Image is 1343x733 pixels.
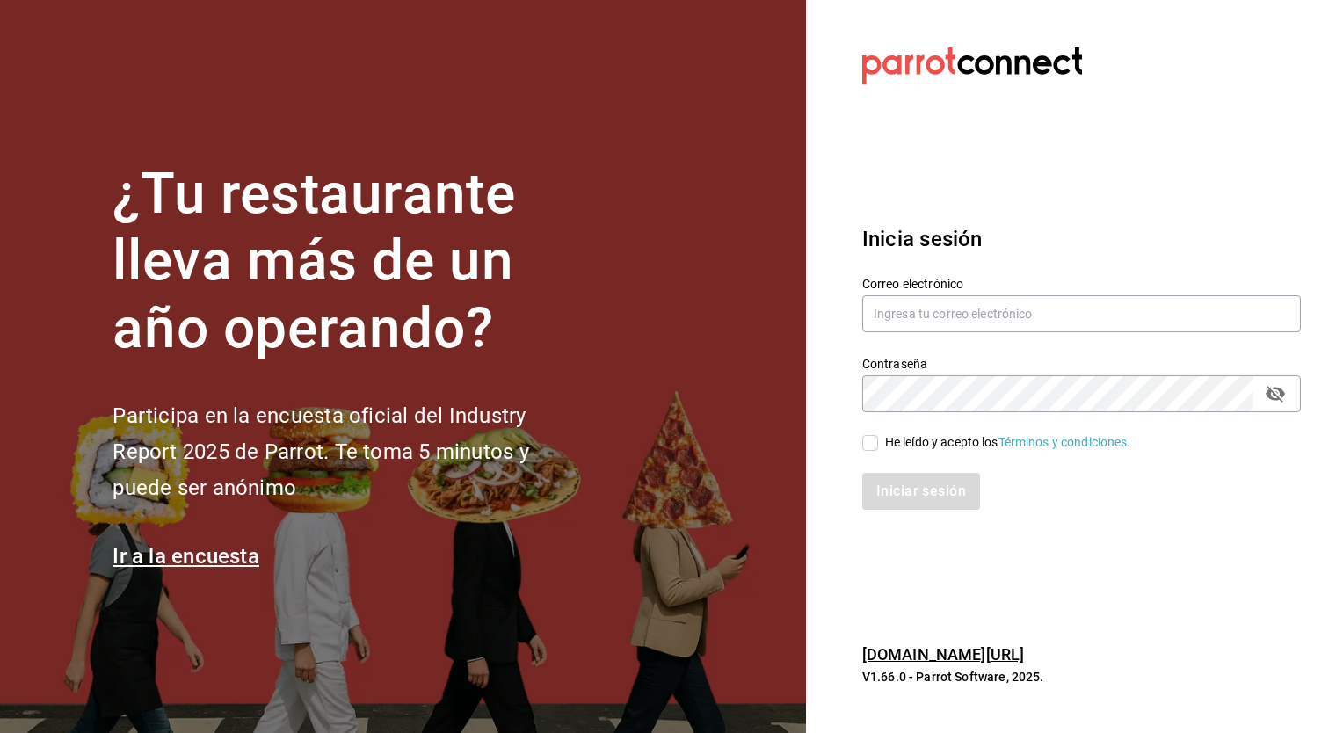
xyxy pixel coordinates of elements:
h1: ¿Tu restaurante lleva más de un año operando? [113,161,587,363]
p: V1.66.0 - Parrot Software, 2025. [862,668,1301,686]
h2: Participa en la encuesta oficial del Industry Report 2025 de Parrot. Te toma 5 minutos y puede se... [113,398,587,505]
a: Términos y condiciones. [998,435,1131,449]
label: Correo electrónico [862,277,1301,289]
button: passwordField [1260,379,1290,409]
h3: Inicia sesión [862,223,1301,255]
label: Contraseña [862,357,1301,369]
a: Ir a la encuesta [113,544,259,569]
div: He leído y acepto los [885,433,1131,452]
a: [DOMAIN_NAME][URL] [862,645,1024,664]
input: Ingresa tu correo electrónico [862,295,1301,332]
